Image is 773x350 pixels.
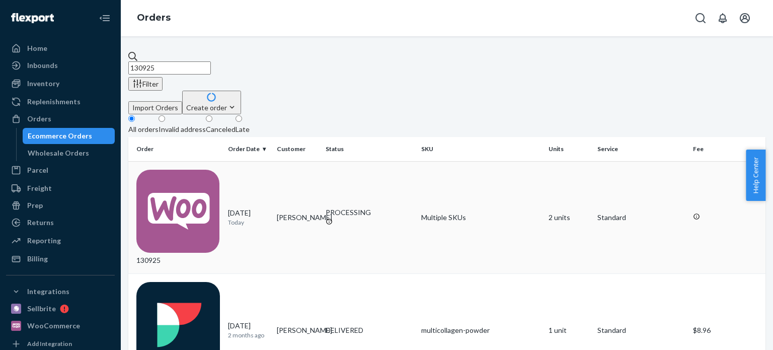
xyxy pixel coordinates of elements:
div: All orders [128,124,159,134]
button: Help Center [746,150,765,201]
button: Import Orders [128,101,182,114]
button: Filter [128,77,163,91]
div: Reporting [27,236,61,246]
a: Add Integration [6,338,115,350]
div: Home [27,43,47,53]
a: Returns [6,215,115,231]
button: Create order [182,91,241,114]
a: Sellbrite [6,301,115,317]
div: Customer [277,145,318,153]
th: Units [545,137,593,161]
a: Ecommerce Orders [23,128,115,144]
div: Add Integration [27,339,72,348]
a: WooCommerce [6,318,115,334]
p: 2 months ago [228,331,269,339]
a: Orders [137,12,171,23]
td: Multiple SKUs [417,161,545,274]
a: Parcel [6,162,115,178]
p: Standard [597,213,685,223]
a: Orders [6,111,115,127]
p: Today [228,218,269,227]
div: Inventory [27,79,59,89]
input: Canceled [206,115,212,122]
td: 2 units [545,161,593,274]
div: 130925 [136,170,220,266]
div: [DATE] [228,208,269,227]
a: Billing [6,251,115,267]
div: Wholesale Orders [28,148,89,158]
div: PROCESSING [326,207,413,218]
a: Reporting [6,233,115,249]
input: Late [236,115,242,122]
a: Replenishments [6,94,115,110]
div: Inbounds [27,60,58,71]
div: Sellbrite [27,304,56,314]
button: Integrations [6,284,115,300]
div: Replenishments [27,97,81,107]
div: Ecommerce Orders [28,131,92,141]
div: Filter [132,79,159,89]
div: Billing [27,254,48,264]
div: Orders [27,114,51,124]
div: [DATE] [228,321,269,339]
input: Invalid address [159,115,165,122]
a: Freight [6,180,115,196]
th: SKU [417,137,545,161]
div: Prep [27,200,43,211]
div: Freight [27,183,52,193]
input: All orders [128,115,135,122]
th: Service [593,137,689,161]
button: Open Search Box [690,8,711,28]
a: Inbounds [6,57,115,74]
input: Search orders [128,61,211,75]
button: Open account menu [735,8,755,28]
th: Fee [689,137,765,161]
th: Order [128,137,224,161]
th: Order Date [224,137,273,161]
ol: breadcrumbs [129,4,179,33]
div: Late [236,124,250,134]
div: Returns [27,218,54,228]
a: Prep [6,197,115,214]
a: Wholesale Orders [23,145,115,161]
td: [PERSON_NAME] [273,161,322,274]
a: Inventory [6,76,115,92]
button: Close Navigation [95,8,115,28]
div: Integrations [27,287,69,297]
div: Parcel [27,165,48,175]
div: multicollagen-powder [421,325,540,335]
a: Home [6,40,115,56]
th: Status [322,137,417,161]
div: Create order [186,102,237,113]
p: Standard [597,325,685,335]
div: Invalid address [159,124,206,134]
div: WooCommerce [27,321,80,331]
div: Canceled [206,124,236,134]
button: Open notifications [713,8,733,28]
div: DELIVERED [326,325,413,335]
img: Flexport logo [11,13,54,23]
